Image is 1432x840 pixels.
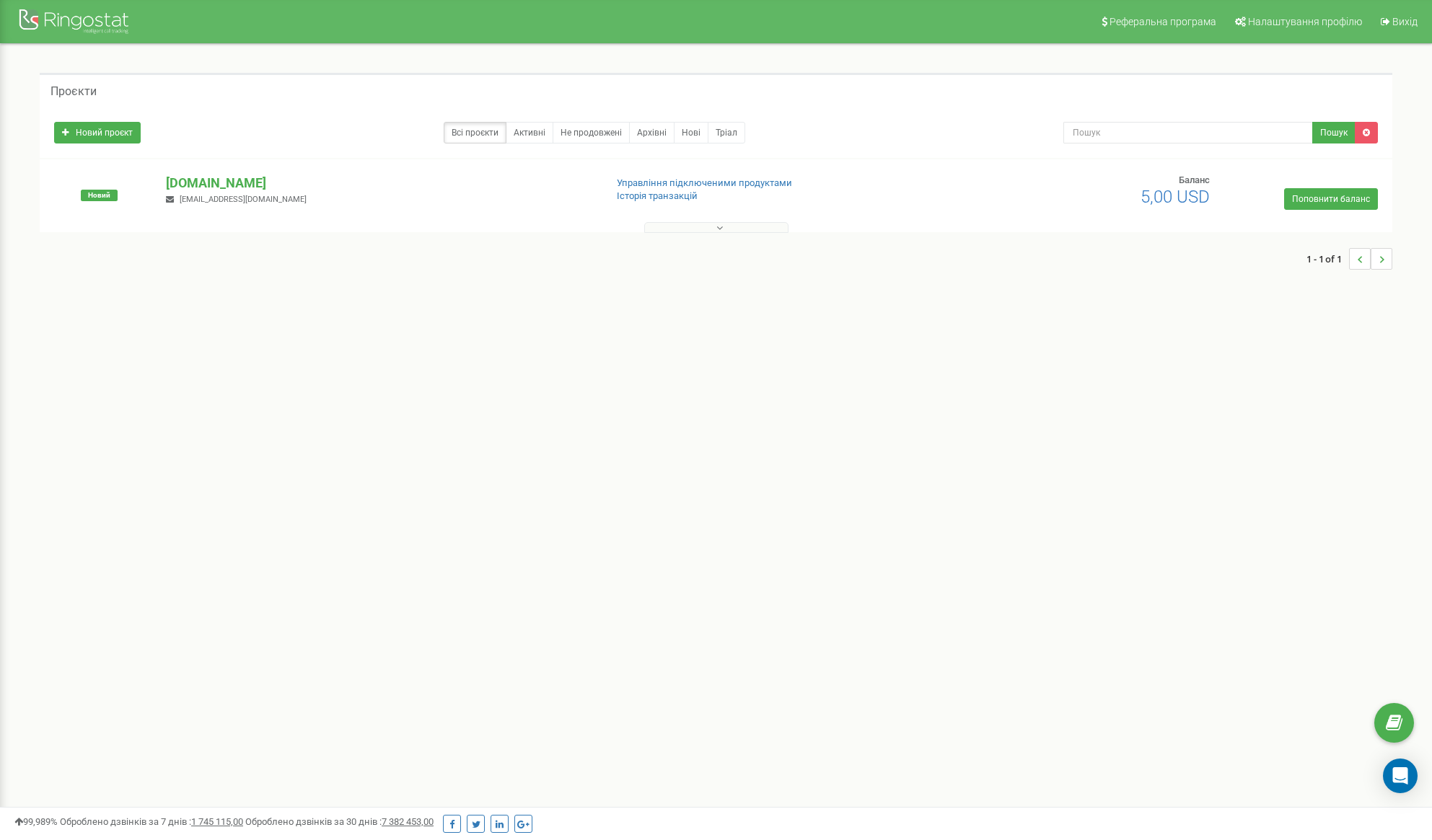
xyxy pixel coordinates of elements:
[382,816,434,827] u: 7 382 453,00
[14,816,58,827] span: 99,989%
[50,85,97,98] h5: Проєкти
[1312,122,1356,143] button: Пошук
[60,816,243,827] span: Оброблено дзвінків за 7 днів :
[629,122,675,143] a: Архівні
[54,122,141,143] a: Новий проєкт
[1179,174,1210,185] span: Баланс
[166,174,593,193] p: [DOMAIN_NAME]
[1284,188,1378,210] a: Поповнити баланс
[1306,248,1349,270] span: 1 - 1 of 1
[617,190,698,201] a: Історія транзакцій
[1248,16,1362,27] span: Налаштування профілю
[180,195,307,204] span: [EMAIL_ADDRESS][DOMAIN_NAME]
[506,122,553,143] a: Активні
[553,122,630,143] a: Не продовжені
[708,122,745,143] a: Тріал
[444,122,506,143] a: Всі проєкти
[617,177,792,188] a: Управління підключеними продуктами
[1063,122,1313,143] input: Пошук
[1141,187,1210,207] span: 5,00 USD
[674,122,708,143] a: Нові
[1110,16,1216,27] span: Реферальна програма
[81,190,118,201] span: Новий
[245,816,434,827] span: Оброблено дзвінків за 30 днів :
[1392,16,1418,27] span: Вихід
[1383,759,1418,793] div: Open Intercom Messenger
[191,816,243,827] u: 1 745 115,00
[1306,234,1392,284] nav: ...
